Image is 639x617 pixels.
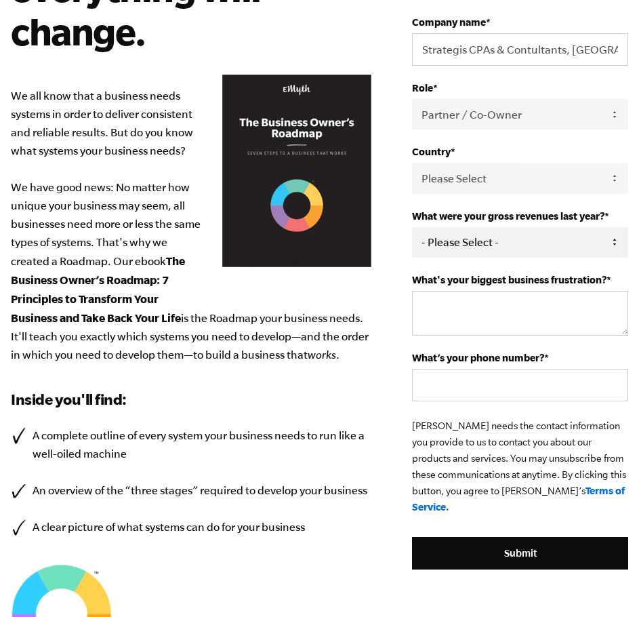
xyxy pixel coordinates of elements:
[412,418,628,515] p: [PERSON_NAME] needs the contact information you provide to us to contact you about our products a...
[308,349,336,361] em: works
[11,481,371,500] li: An overview of the “three stages” required to develop your business
[412,210,604,222] span: What were your gross revenues last year?
[412,82,433,94] span: Role
[222,75,371,268] img: Business Owners Roadmap Cover
[11,389,371,410] h3: Inside you'll find:
[412,485,625,513] a: Terms of Service.
[11,518,371,536] li: A clear picture of what systems can do for your business
[412,146,451,157] span: Country
[412,537,628,570] input: Submit
[571,552,639,617] iframe: Chat Widget
[412,16,486,28] span: Company name
[11,254,185,324] b: The Business Owner’s Roadmap: 7 Principles to Transform Your Business and Take Back Your Life
[412,352,544,363] span: What’s your phone number?
[412,274,606,285] span: What's your biggest business frustration?
[11,87,371,364] p: We all know that a business needs systems in order to deliver consistent and reliable results. Bu...
[11,426,371,463] li: A complete outline of every system your business needs to run like a well-oiled machine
